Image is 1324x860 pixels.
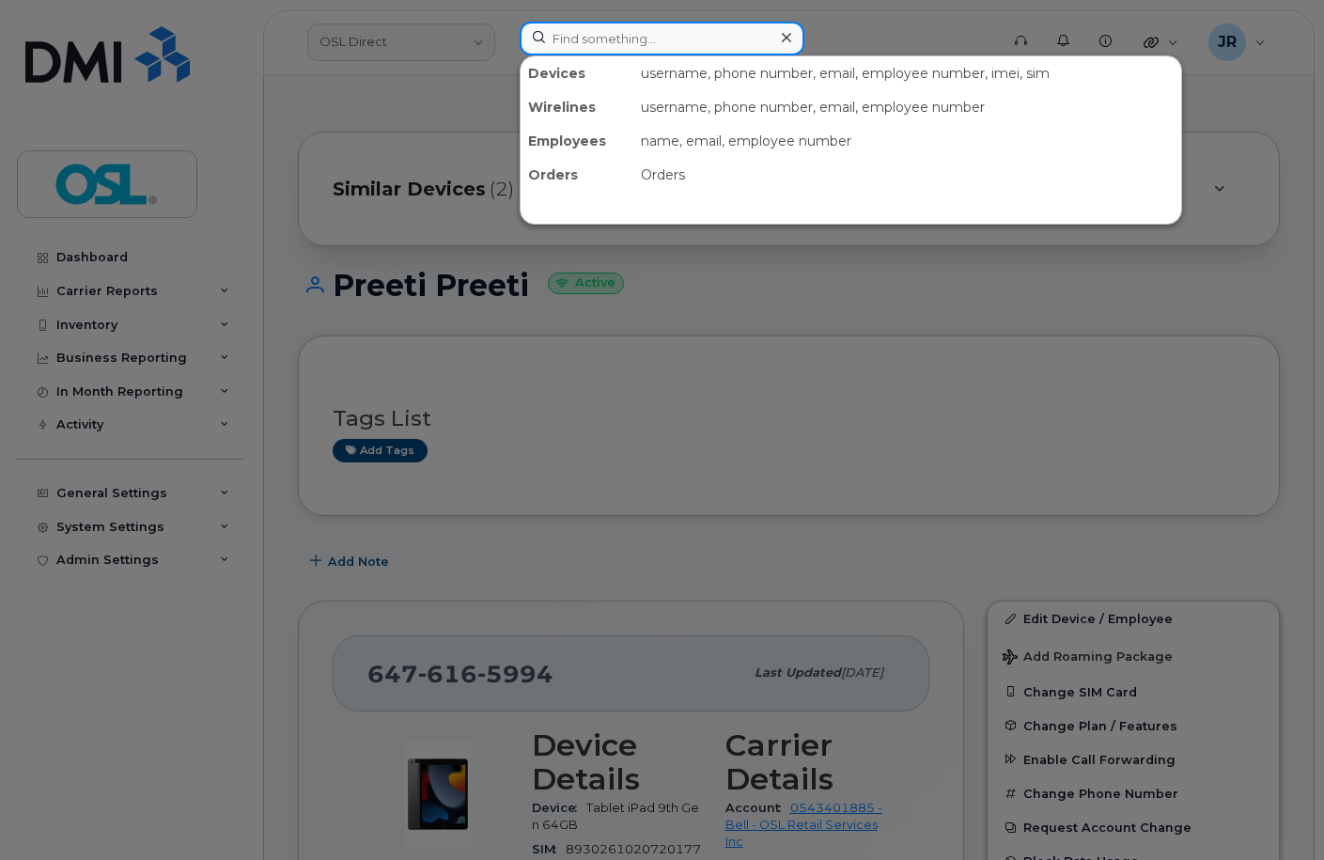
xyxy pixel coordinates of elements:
div: username, phone number, email, employee number [633,90,1181,124]
div: Devices [521,56,633,90]
div: Orders [521,158,633,192]
div: Employees [521,124,633,158]
div: username, phone number, email, employee number, imei, sim [633,56,1181,90]
div: name, email, employee number [633,124,1181,158]
div: Orders [633,158,1181,192]
div: Wirelines [521,90,633,124]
